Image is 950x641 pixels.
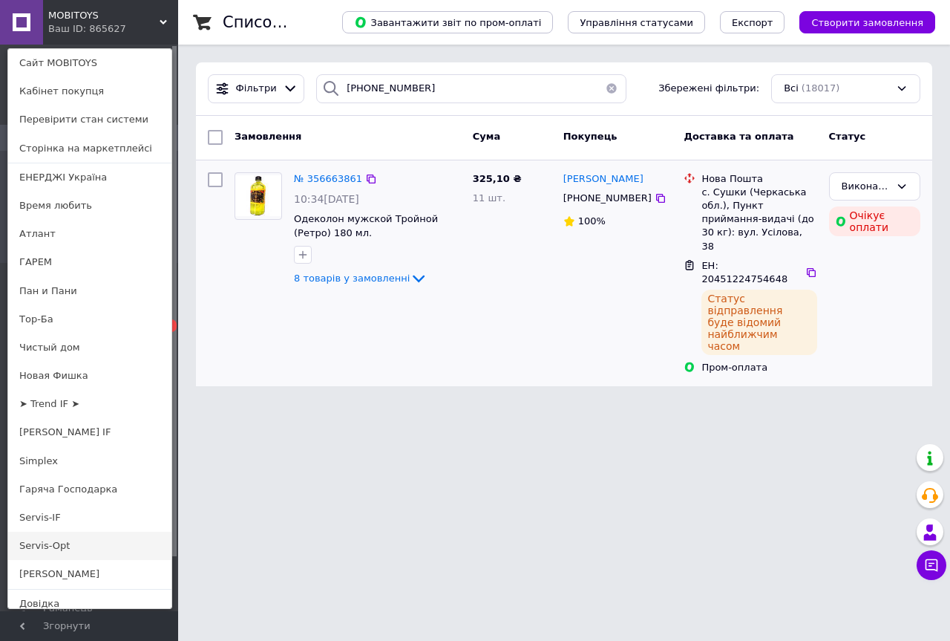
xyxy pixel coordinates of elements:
[917,550,946,580] button: Чат з покупцем
[568,11,705,33] button: Управління статусами
[8,248,171,276] a: ГАРЕМ
[784,82,799,96] span: Всі
[294,173,362,184] a: № 356663861
[701,186,816,253] div: с. Сушки (Черкаська обл.), Пункт приймання-видачі (до 30 кг): вул. Усілова, 38
[684,131,793,142] span: Доставка та оплата
[235,175,281,216] img: Фото товару
[48,9,160,22] span: MOBITOYS
[473,131,500,142] span: Cума
[8,590,171,618] a: Довідка
[580,17,693,28] span: Управління статусами
[720,11,785,33] button: Експорт
[294,273,410,284] span: 8 товарів у замовленні
[701,290,816,355] div: Статус відправлення буде відомий найближчим часом
[235,172,282,220] a: Фото товару
[8,77,171,105] a: Кабінет покупця
[8,163,171,192] a: ЕНЕРДЖІ Україна
[563,173,643,184] span: [PERSON_NAME]
[563,192,652,204] span: [PHONE_NUMBER]
[342,11,553,33] button: Завантажити звіт по пром-оплаті
[8,532,171,560] a: Servis-Opt
[8,305,171,333] a: Тор-Ба
[784,16,935,27] a: Створити замовлення
[354,16,541,29] span: Завантажити звіт по пром-оплаті
[802,82,840,94] span: (18017)
[732,17,773,28] span: Експорт
[701,172,816,186] div: Нова Пошта
[799,11,935,33] button: Створити замовлення
[8,390,171,418] a: ➤ Trend IF ➤
[316,74,626,103] input: Пошук за номером замовлення, ПІБ покупця, номером телефону, Email, номером накладної
[8,475,171,504] a: Гаряча Господарка
[8,333,171,362] a: Чистый дом
[236,82,277,96] span: Фільтри
[8,560,171,588] a: [PERSON_NAME]
[294,193,359,205] span: 10:34[DATE]
[8,504,171,532] a: Servis-IF
[8,362,171,390] a: Новая Фишка
[829,131,866,142] span: Статус
[8,49,171,77] a: Сайт MOBITOYS
[223,13,373,31] h1: Список замовлень
[235,131,301,142] span: Замовлення
[8,105,171,134] a: Перевірити стан системи
[8,447,171,475] a: Simplex
[842,179,890,195] div: Виконано
[829,206,920,236] div: Очікує оплати
[8,418,171,446] a: [PERSON_NAME] IF
[811,17,923,28] span: Створити замовлення
[8,220,171,248] a: Атлант
[473,192,505,204] span: 11 шт.
[701,361,816,374] div: Пром-оплата
[8,192,171,220] a: Время любить
[563,172,643,186] a: [PERSON_NAME]
[48,22,111,36] div: Ваш ID: 865627
[8,134,171,163] a: Сторінка на маркетплейсі
[701,260,787,285] span: ЕН: 20451224754648
[597,74,626,103] button: Очистить
[563,131,617,142] span: Покупець
[294,273,427,284] a: 8 товарів у замовленні
[473,173,522,184] span: 325,10 ₴
[8,277,171,305] a: Пан и Пани
[658,82,759,96] span: Збережені фільтри:
[578,215,606,227] span: 100%
[294,213,438,238] a: Одеколон мужской Тройной (Ретро) 180 мл.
